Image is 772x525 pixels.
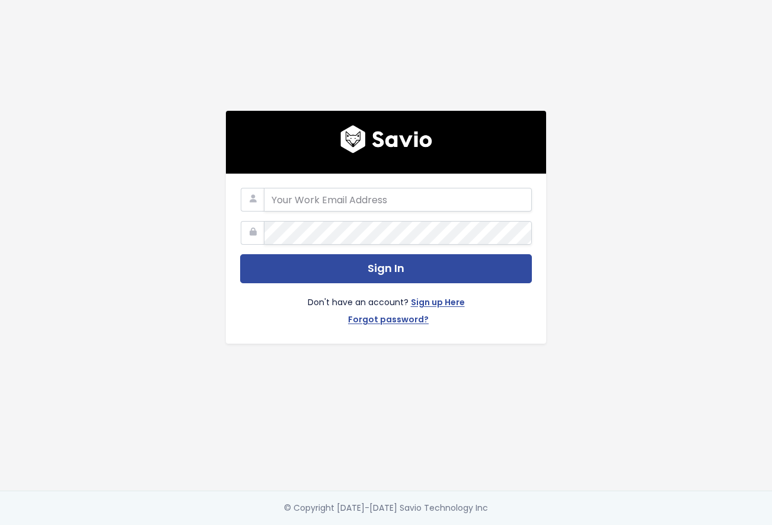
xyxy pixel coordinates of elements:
button: Sign In [240,254,532,283]
img: logo600x187.a314fd40982d.png [340,125,432,153]
input: Your Work Email Address [264,188,532,212]
a: Forgot password? [348,312,429,329]
div: © Copyright [DATE]-[DATE] Savio Technology Inc [284,501,488,516]
a: Sign up Here [411,295,465,312]
div: Don't have an account? [240,283,532,329]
